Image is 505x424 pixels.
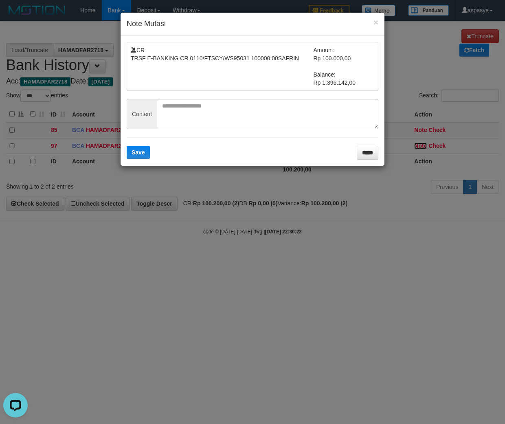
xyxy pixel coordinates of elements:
[3,3,28,28] button: Open LiveChat chat widget
[127,146,150,159] button: Save
[373,18,378,26] button: ×
[127,19,378,29] h4: Note Mutasi
[131,46,314,87] td: CR TRSF E-BANKING CR 0110/FTSCY/WS95031 100000.00SAFRIN
[132,149,145,156] span: Save
[314,46,375,87] td: Amount: Rp 100.000,00 Balance: Rp 1.396.142,00
[127,99,157,129] span: Content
